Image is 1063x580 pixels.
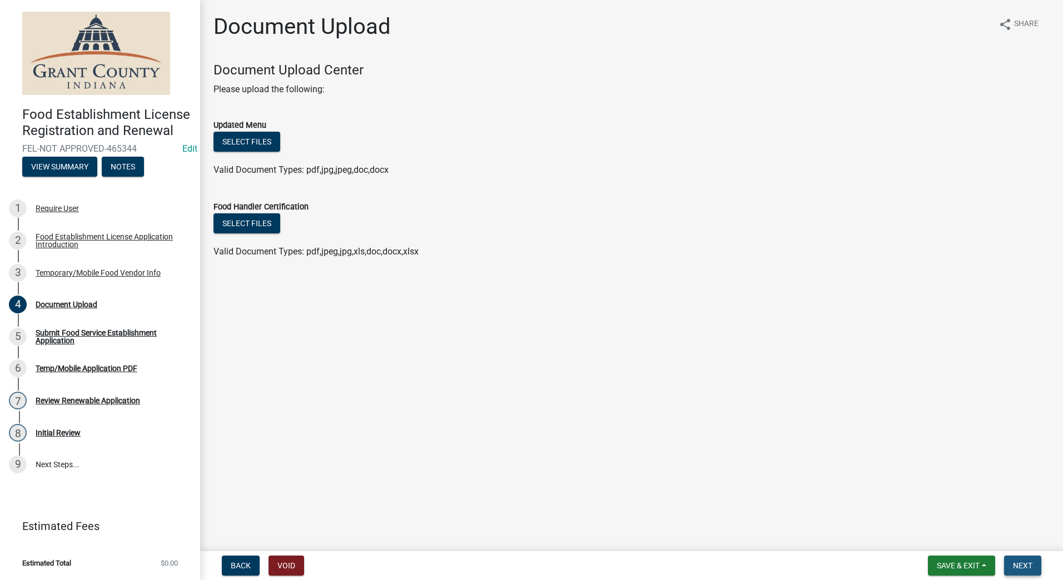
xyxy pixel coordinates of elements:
div: 4 [9,296,27,313]
div: Initial Review [36,429,81,437]
button: Back [222,556,260,576]
h4: Document Upload Center [213,62,1050,78]
div: 8 [9,424,27,442]
h1: Document Upload [213,13,391,40]
div: 5 [9,328,27,346]
button: shareShare [990,13,1047,35]
p: Please upload the following: [213,83,1050,96]
span: $0.00 [161,559,178,567]
div: 1 [9,199,27,217]
span: Valid Document Types: pdf,jpg,jpeg,doc,docx [213,164,389,175]
i: share [999,18,1012,31]
span: FEL-NOT APPROVED-465344 [22,143,178,154]
a: Estimated Fees [9,515,182,537]
button: Void [269,556,304,576]
div: 9 [9,456,27,473]
a: Edit [182,143,197,154]
span: Next [1013,561,1032,570]
button: Notes [102,157,144,177]
div: 3 [9,264,27,282]
img: Grant County, Indiana [22,12,170,95]
div: 7 [9,392,27,409]
div: Temporary/Mobile Food Vendor Info [36,269,161,277]
button: Select files [213,213,280,233]
div: Require User [36,204,79,212]
div: Food Establishment License Application Introduction [36,233,182,248]
wm-modal-confirm: Edit Application Number [182,143,197,154]
wm-modal-confirm: Summary [22,163,97,172]
h4: Food Establishment License Registration and Renewal [22,107,191,139]
span: Valid Document Types: pdf,jpeg,jpg,xls,doc,docx,xlsx [213,246,419,257]
button: Save & Exit [928,556,995,576]
button: Select files [213,132,280,152]
button: View Summary [22,157,97,177]
button: Next [1004,556,1041,576]
div: Temp/Mobile Application PDF [36,364,137,372]
div: 6 [9,359,27,377]
span: Back [231,561,251,570]
span: Save & Exit [937,561,980,570]
label: Updated Menu [213,122,266,129]
label: Food Handler Certification [213,203,309,211]
div: Submit Food Service Establishment Application [36,329,182,344]
wm-modal-confirm: Notes [102,163,144,172]
div: 2 [9,232,27,249]
div: Review Renewable Application [36,397,140,404]
span: Share [1014,18,1039,31]
div: Document Upload [36,301,97,308]
span: Estimated Total [22,559,71,567]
